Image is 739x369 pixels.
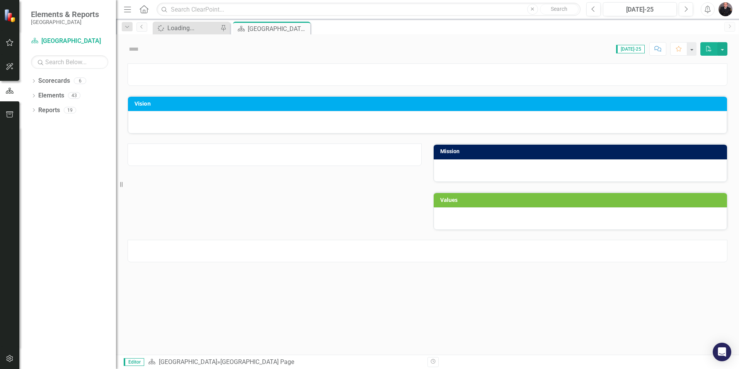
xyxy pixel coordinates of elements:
[4,9,17,22] img: ClearPoint Strategy
[38,77,70,85] a: Scorecards
[440,149,723,154] h3: Mission
[31,19,99,25] small: [GEOGRAPHIC_DATA]
[148,358,422,367] div: »
[74,78,86,84] div: 6
[551,6,567,12] span: Search
[64,107,76,113] div: 19
[128,43,140,55] img: Not Defined
[159,358,217,366] a: [GEOGRAPHIC_DATA]
[38,106,60,115] a: Reports
[220,358,294,366] div: [GEOGRAPHIC_DATA] Page
[719,2,732,16] img: Scott Davison
[31,37,108,46] a: [GEOGRAPHIC_DATA]
[616,45,645,53] span: [DATE]-25
[68,92,80,99] div: 43
[155,23,218,33] a: Loading...
[713,343,731,361] div: Open Intercom Messenger
[440,197,723,203] h3: Values
[167,23,218,33] div: Loading...
[248,24,308,34] div: [GEOGRAPHIC_DATA] Page
[135,101,723,106] h3: Vision
[603,2,677,16] button: [DATE]-25
[124,358,144,366] span: Editor
[606,5,674,14] div: [DATE]-25
[157,3,581,16] input: Search ClearPoint...
[31,55,108,69] input: Search Below...
[31,10,99,19] span: Elements & Reports
[38,91,64,100] a: Elements
[540,4,579,15] button: Search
